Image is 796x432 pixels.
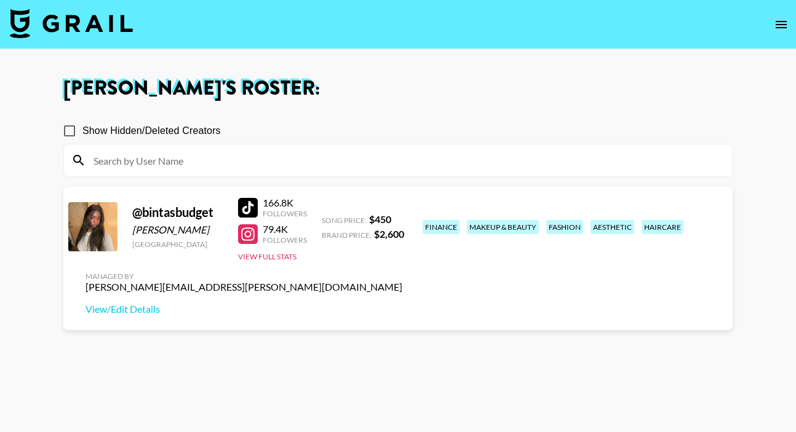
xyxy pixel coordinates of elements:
[132,224,223,236] div: [PERSON_NAME]
[467,220,539,234] div: makeup & beauty
[86,272,402,281] div: Managed By
[369,213,391,225] strong: $ 450
[322,216,367,225] span: Song Price:
[322,230,372,240] span: Brand Price:
[263,223,307,235] div: 79.4K
[263,209,307,218] div: Followers
[769,12,794,37] button: open drawer
[132,205,223,220] div: @ bintasbudget
[86,151,725,170] input: Search by User Name
[132,240,223,249] div: [GEOGRAPHIC_DATA]
[82,124,221,138] span: Show Hidden/Deleted Creators
[546,220,583,234] div: fashion
[238,252,297,261] button: View Full Stats
[10,9,133,38] img: Grail Talent
[86,281,402,293] div: [PERSON_NAME][EMAIL_ADDRESS][PERSON_NAME][DOMAIN_NAME]
[263,197,307,209] div: 166.8K
[263,235,307,245] div: Followers
[86,303,402,315] a: View/Edit Details
[591,220,634,234] div: aesthetic
[423,220,460,234] div: finance
[642,220,683,234] div: haircare
[374,228,404,240] strong: $ 2,600
[63,79,733,98] h1: [PERSON_NAME] 's Roster:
